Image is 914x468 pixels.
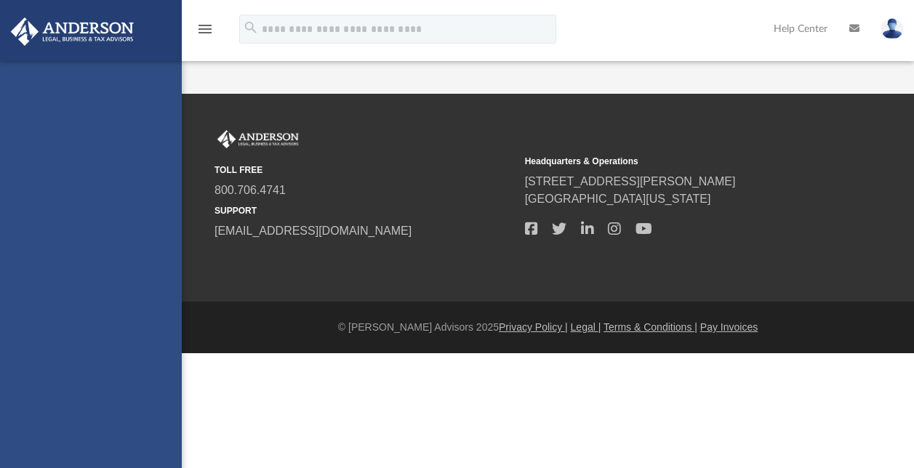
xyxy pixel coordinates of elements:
img: Anderson Advisors Platinum Portal [7,17,138,46]
a: [GEOGRAPHIC_DATA][US_STATE] [525,193,711,205]
a: Pay Invoices [700,321,758,333]
a: Terms & Conditions | [604,321,697,333]
small: TOLL FREE [215,164,515,177]
img: User Pic [881,18,903,39]
a: [STREET_ADDRESS][PERSON_NAME] [525,175,736,187]
img: Anderson Advisors Platinum Portal [215,130,302,149]
i: menu [196,20,214,38]
small: Headquarters & Operations [525,155,825,168]
div: © [PERSON_NAME] Advisors 2025 [182,320,914,335]
a: Legal | [571,321,601,333]
i: search [243,20,259,36]
a: menu [196,28,214,38]
a: Privacy Policy | [499,321,568,333]
a: 800.706.4741 [215,184,286,196]
a: [EMAIL_ADDRESS][DOMAIN_NAME] [215,225,412,237]
small: SUPPORT [215,204,515,217]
